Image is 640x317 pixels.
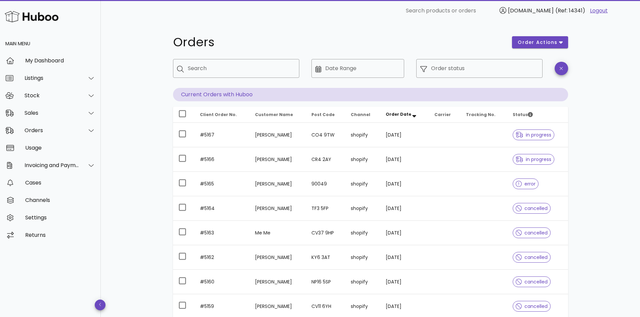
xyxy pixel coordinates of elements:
[516,279,548,284] span: cancelled
[195,123,250,147] td: #5167
[306,245,345,270] td: KY6 3AT
[380,172,429,196] td: [DATE]
[250,196,306,221] td: [PERSON_NAME]
[25,162,79,168] div: Invoicing and Payments
[200,112,237,117] span: Client Order No.
[345,245,380,270] td: shopify
[250,147,306,172] td: [PERSON_NAME]
[250,221,306,245] td: Me Me
[429,107,461,123] th: Carrier
[461,107,507,123] th: Tracking No.
[380,196,429,221] td: [DATE]
[173,36,504,48] h1: Orders
[306,147,345,172] td: CR4 2AY
[345,172,380,196] td: shopify
[195,107,250,123] th: Client Order No.
[25,92,79,99] div: Stock
[25,145,95,151] div: Usage
[195,147,250,172] td: #5166
[195,221,250,245] td: #5163
[380,245,429,270] td: [DATE]
[25,127,79,134] div: Orders
[250,172,306,196] td: [PERSON_NAME]
[306,270,345,294] td: NP16 5SP
[516,206,548,211] span: cancelled
[517,39,558,46] span: order actions
[380,107,429,123] th: Order Date: Sorted descending. Activate to remove sorting.
[507,107,568,123] th: Status
[345,107,380,123] th: Channel
[345,147,380,172] td: shopify
[345,123,380,147] td: shopify
[195,196,250,221] td: #5164
[25,214,95,221] div: Settings
[590,7,608,15] a: Logout
[25,75,79,81] div: Listings
[516,157,551,162] span: in progress
[351,112,370,117] span: Channel
[250,107,306,123] th: Customer Name
[345,196,380,221] td: shopify
[466,112,496,117] span: Tracking No.
[195,172,250,196] td: #5165
[250,123,306,147] td: [PERSON_NAME]
[306,221,345,245] td: CV37 9HP
[25,179,95,186] div: Cases
[345,221,380,245] td: shopify
[195,270,250,294] td: #5160
[173,88,568,101] p: Current Orders with Huboo
[306,123,345,147] td: CO4 9TW
[25,57,95,64] div: My Dashboard
[5,9,58,24] img: Huboo Logo
[380,147,429,172] td: [DATE]
[306,196,345,221] td: TF3 5FP
[250,270,306,294] td: [PERSON_NAME]
[345,270,380,294] td: shopify
[25,232,95,238] div: Returns
[516,133,551,137] span: in progress
[255,112,293,117] span: Customer Name
[516,230,548,235] span: cancelled
[25,197,95,203] div: Channels
[512,36,568,48] button: order actions
[508,7,554,14] span: [DOMAIN_NAME]
[386,111,411,117] span: Order Date
[380,270,429,294] td: [DATE]
[516,181,536,186] span: error
[380,123,429,147] td: [DATE]
[434,112,451,117] span: Carrier
[311,112,335,117] span: Post Code
[380,221,429,245] td: [DATE]
[306,172,345,196] td: 90049
[555,7,585,14] span: (Ref: 14341)
[195,245,250,270] td: #5162
[516,304,548,309] span: cancelled
[25,110,79,116] div: Sales
[306,107,345,123] th: Post Code
[513,112,533,117] span: Status
[516,255,548,260] span: cancelled
[250,245,306,270] td: [PERSON_NAME]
